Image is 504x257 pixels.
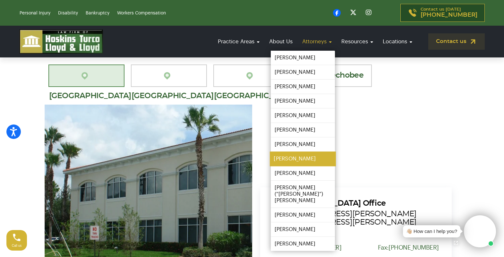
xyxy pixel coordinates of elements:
a: Attorneys [299,32,335,51]
img: location [245,71,257,81]
a: Practice Areas [215,32,263,51]
span: [PHONE_NUMBER] [421,12,477,18]
a: [PERSON_NAME] [270,152,336,166]
a: [GEOGRAPHIC_DATA][PERSON_NAME] [48,64,124,87]
a: [PERSON_NAME] [271,108,335,123]
h5: [GEOGRAPHIC_DATA] Office [279,197,439,227]
a: About Us [266,32,296,51]
a: Contact us [DATE][PHONE_NUMBER] [400,4,485,22]
a: Workers Compensation [117,11,166,15]
a: [PERSON_NAME] [271,51,335,65]
a: [PERSON_NAME] [271,94,335,108]
a: Resources [338,32,376,51]
a: Personal Injury [20,11,50,15]
a: [PERSON_NAME] (“[PERSON_NAME]”) [PERSON_NAME] [271,181,335,208]
a: [PERSON_NAME] [271,222,335,236]
span: Call us [12,244,22,247]
a: Contact us [428,33,485,50]
p: Fax: [378,244,439,251]
span: [STREET_ADDRESS][PERSON_NAME] [STREET_ADDRESS][PERSON_NAME] [279,210,439,227]
p: Contact us [DATE] [421,7,477,18]
a: [PERSON_NAME] [271,166,335,180]
div: 👋🏼 How can I help you? [406,228,457,235]
img: location [163,71,175,81]
img: logo [20,30,103,54]
a: Open chat [449,236,463,250]
a: Disability [58,11,78,15]
a: Bankruptcy [86,11,109,15]
a: [PERSON_NAME] [271,208,335,222]
a: Locations [380,32,415,51]
img: location [80,71,92,81]
a: [PERSON_NAME] [271,123,335,137]
a: [GEOGRAPHIC_DATA][PERSON_NAME] [131,64,207,87]
a: [PERSON_NAME] [271,65,335,79]
a: [PERSON_NAME] [271,137,335,151]
a: [PHONE_NUMBER] [389,244,439,251]
a: [GEOGRAPHIC_DATA] [213,64,289,87]
a: [PERSON_NAME] [271,237,335,251]
a: [PERSON_NAME] [271,80,335,94]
